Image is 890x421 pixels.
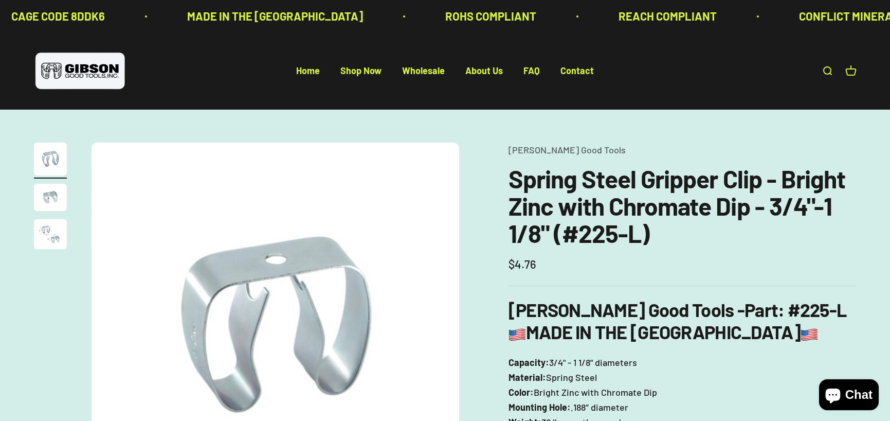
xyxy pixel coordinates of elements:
[523,65,540,77] a: FAQ
[778,299,847,321] b: : #225-L
[508,299,778,321] b: [PERSON_NAME] Good Tools -
[34,219,67,252] button: Go to item 3
[34,143,67,176] img: Gripper clip, made & shipped from the USA!
[34,184,67,211] img: close up of a spring steel gripper clip, tool clip, durable, secure holding, Excellent corrosion ...
[508,357,549,368] b: Capacity:
[34,184,67,214] button: Go to item 2
[508,321,818,343] b: MADE IN THE [GEOGRAPHIC_DATA]
[159,7,335,25] p: MADE IN THE [GEOGRAPHIC_DATA]
[340,65,382,77] a: Shop Now
[508,144,626,155] a: [PERSON_NAME] Good Tools
[591,7,689,25] p: REACH COMPLIANT
[508,372,546,383] b: Material:
[34,143,67,179] button: Go to item 1
[402,65,445,77] a: Wholesale
[508,255,536,273] sale-price: $4.76
[534,385,657,400] span: Bright Zinc with Chromate Dip
[744,299,778,321] span: Part
[34,219,67,249] img: close up of a spring steel gripper clip, tool clip, durable, secure holding, Excellent corrosion ...
[417,7,508,25] p: ROHS COMPLIANT
[508,165,857,247] h1: Spring Steel Gripper Clip - Bright Zinc with Chromate Dip - 3/4"-1 1/8" (#225-L)
[546,370,597,385] span: Spring Steel
[560,65,594,77] a: Contact
[571,400,628,415] span: .188″ diameter
[465,65,503,77] a: About Us
[508,387,534,398] b: Color:
[296,65,320,77] a: Home
[816,379,882,413] inbox-online-store-chat: Shopify online store chat
[508,401,571,413] b: Mounting Hole:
